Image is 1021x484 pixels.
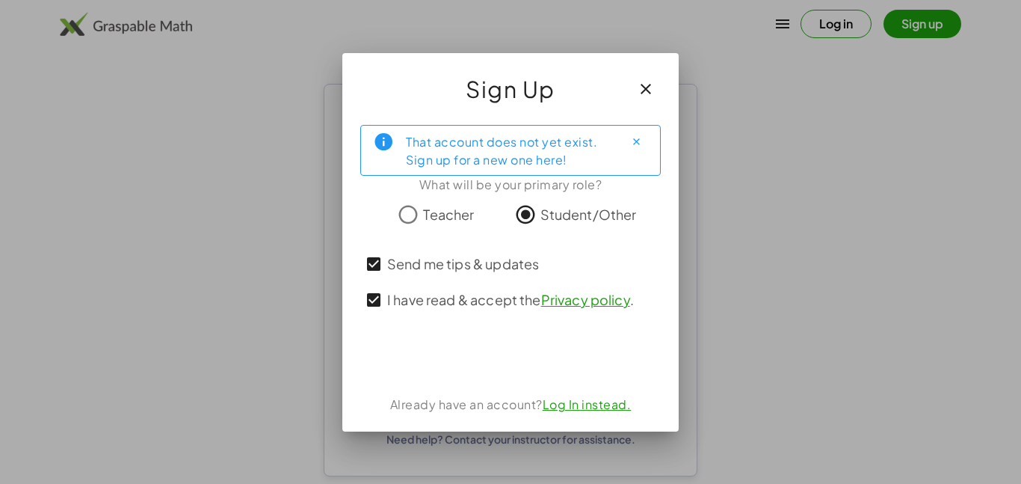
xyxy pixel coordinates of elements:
div: Already have an account? [360,396,661,414]
span: Send me tips & updates [387,254,539,274]
span: Sign Up [466,71,555,107]
div: That account does not yet exist. Sign up for a new one here! [406,132,612,169]
iframe: Sign in with Google Button [428,340,593,373]
a: Log In instead. [543,396,632,412]
span: I have read & accept the . [387,290,634,310]
span: Student/Other [540,204,637,224]
button: Close [624,130,648,154]
div: What will be your primary role? [360,176,661,194]
span: Teacher [423,204,474,224]
a: Privacy policy [541,291,630,308]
